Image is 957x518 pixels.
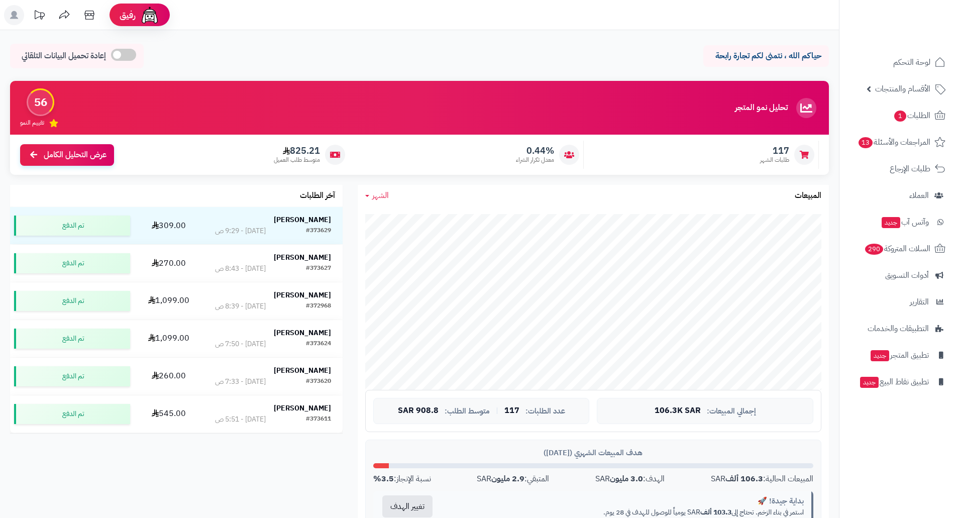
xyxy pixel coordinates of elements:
span: العملاء [909,188,929,202]
span: 117 [760,145,789,156]
span: جديد [871,350,889,361]
div: هدف المبيعات الشهري ([DATE]) [373,448,813,458]
div: #373611 [306,415,331,425]
td: 309.00 [134,207,203,244]
a: التقارير [845,290,951,314]
strong: [PERSON_NAME] [274,365,331,376]
span: 908.8 SAR [398,406,439,416]
div: [DATE] - 9:29 ص [215,226,266,236]
strong: [PERSON_NAME] [274,290,331,300]
span: جديد [882,217,900,228]
div: #373627 [306,264,331,274]
a: التطبيقات والخدمات [845,317,951,341]
span: إعادة تحميل البيانات التلقائي [22,50,106,62]
span: 290 [865,244,884,255]
span: الشهر [372,189,389,201]
span: الطلبات [893,109,930,123]
h3: آخر الطلبات [300,191,335,200]
span: تقييم النمو [20,119,44,127]
td: 1,099.00 [134,282,203,320]
div: تم الدفع [14,291,130,311]
strong: 106.3 ألف [725,473,763,485]
span: لوحة التحكم [893,55,930,69]
img: logo-2.png [889,25,947,46]
span: السلات المتروكة [864,242,930,256]
a: المراجعات والأسئلة13 [845,130,951,154]
span: عدد الطلبات: [525,407,565,416]
div: تم الدفع [14,216,130,236]
span: التقارير [910,295,929,309]
span: المراجعات والأسئلة [858,135,930,149]
span: متوسط طلب العميل [274,156,320,164]
div: تم الدفع [14,404,130,424]
h3: تحليل نمو المتجر [735,103,788,113]
span: رفيق [120,9,136,21]
span: 1 [894,111,906,122]
span: معدل تكرار الشراء [516,156,554,164]
a: العملاء [845,183,951,208]
div: بداية جيدة! 🚀 [449,496,804,506]
div: الهدف: SAR [595,473,665,485]
p: حياكم الله ، نتمنى لكم تجارة رابحة [711,50,821,62]
div: تم الدفع [14,366,130,386]
div: تم الدفع [14,329,130,349]
p: استمر في بناء الزخم. تحتاج إلى SAR يومياً للوصول للهدف في 28 يوم. [449,507,804,517]
div: #372968 [306,301,331,312]
div: [DATE] - 5:51 ص [215,415,266,425]
div: #373629 [306,226,331,236]
td: 260.00 [134,358,203,395]
a: لوحة التحكم [845,50,951,74]
span: عرض التحليل الكامل [44,149,107,161]
td: 270.00 [134,245,203,282]
span: تطبيق المتجر [870,348,929,362]
a: تطبيق نقاط البيعجديد [845,370,951,394]
a: الطلبات1 [845,103,951,128]
div: المبيعات الحالية: SAR [711,473,813,485]
span: 13 [859,137,873,148]
div: [DATE] - 7:50 ص [215,339,266,349]
span: التطبيقات والخدمات [868,322,929,336]
a: تطبيق المتجرجديد [845,343,951,367]
div: #373620 [306,377,331,387]
strong: [PERSON_NAME] [274,403,331,413]
a: تحديثات المنصة [27,5,52,28]
span: أدوات التسويق [885,268,929,282]
a: طلبات الإرجاع [845,157,951,181]
div: نسبة الإنجاز: [373,473,431,485]
span: طلبات الشهر [760,156,789,164]
strong: [PERSON_NAME] [274,328,331,338]
span: 106.3K SAR [655,406,701,416]
span: 825.21 [274,145,320,156]
a: السلات المتروكة290 [845,237,951,261]
span: إجمالي المبيعات: [707,407,756,416]
h3: المبيعات [795,191,821,200]
span: طلبات الإرجاع [890,162,930,176]
a: عرض التحليل الكامل [20,144,114,166]
strong: 103.3 ألف [700,507,731,517]
span: وآتس آب [881,215,929,229]
img: ai-face.png [140,5,160,25]
td: 545.00 [134,395,203,433]
strong: [PERSON_NAME] [274,215,331,225]
strong: 2.9 مليون [491,473,524,485]
strong: [PERSON_NAME] [274,252,331,263]
strong: 3.0 مليون [610,473,643,485]
div: #373624 [306,339,331,349]
button: تغيير الهدف [382,495,433,517]
td: 1,099.00 [134,320,203,357]
a: وآتس آبجديد [845,210,951,234]
span: الأقسام والمنتجات [875,82,930,96]
div: [DATE] - 7:33 ص [215,377,266,387]
strong: 3.5% [373,473,394,485]
span: 0.44% [516,145,554,156]
span: متوسط الطلب: [445,407,490,416]
a: أدوات التسويق [845,263,951,287]
span: 117 [504,406,519,416]
div: [DATE] - 8:43 ص [215,264,266,274]
span: | [496,407,498,415]
span: تطبيق نقاط البيع [859,375,929,389]
div: المتبقي: SAR [477,473,549,485]
div: [DATE] - 8:39 ص [215,301,266,312]
span: جديد [860,377,879,388]
div: تم الدفع [14,253,130,273]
